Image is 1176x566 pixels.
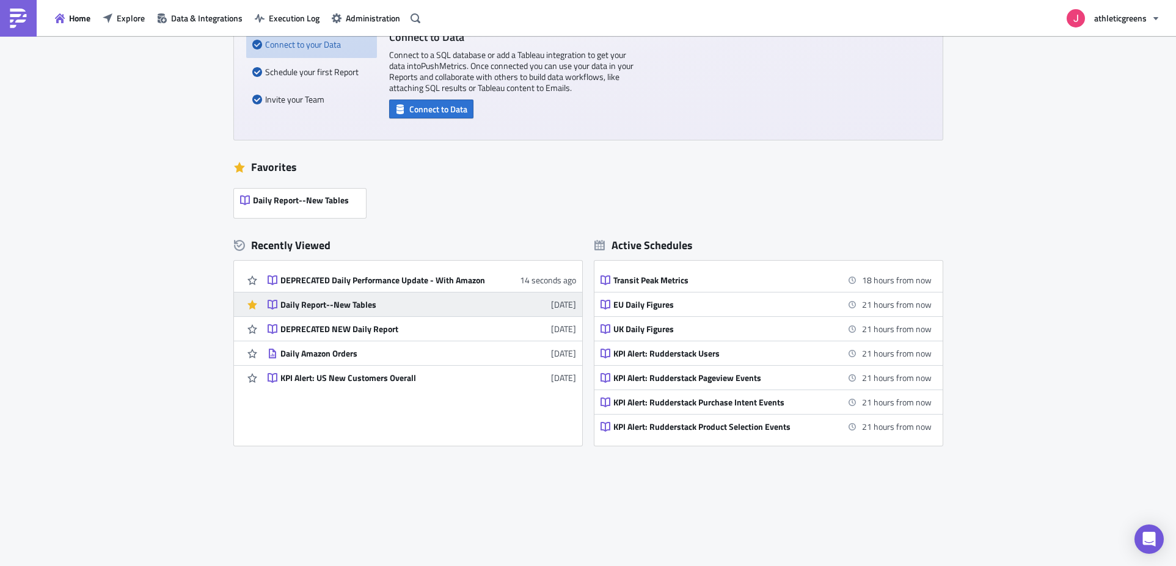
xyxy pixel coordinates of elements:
[551,322,576,335] time: 2025-08-20T14:06:56Z
[601,390,932,414] a: KPI Alert: Rudderstack Purchase Intent Events21 hours from now
[1059,5,1167,32] button: athleticgreens
[97,9,151,27] button: Explore
[252,85,371,113] div: Invite your Team
[862,347,932,360] time: 2025-09-17 08:45
[862,274,932,286] time: 2025-09-17 06:00
[551,298,576,311] time: 2025-09-11T17:56:38Z
[1065,8,1086,29] img: Avatar
[551,347,576,360] time: 2025-03-03T20:18:45Z
[1134,524,1164,554] div: Open Intercom Messenger
[520,274,576,286] time: 2025-09-16T15:44:51Z
[326,9,406,27] button: Administration
[613,348,827,359] div: KPI Alert: Rudderstack Users
[280,324,494,335] div: DEPRECATED NEW Daily Report
[409,103,467,115] span: Connect to Data
[268,268,576,292] a: DEPRECATED Daily Performance Update - With Amazon14 seconds ago
[280,372,494,383] div: KPI Alert: US New Customers Overall
[346,12,400,24] span: Administration
[269,12,320,24] span: Execution Log
[252,58,371,85] div: Schedule your first Report
[151,9,249,27] button: Data & Integrations
[862,322,932,335] time: 2025-09-17 08:30
[268,292,576,316] a: Daily Report--New Tables[DATE]
[389,49,634,93] p: Connect to a SQL database or add a Tableau integration to get your data into PushMetrics . Once c...
[613,324,827,335] div: UK Daily Figures
[862,298,932,311] time: 2025-09-17 08:30
[253,195,349,206] span: Daily Report--New Tables
[862,371,932,384] time: 2025-09-17 08:45
[601,341,932,365] a: KPI Alert: Rudderstack Users21 hours from now
[551,371,576,384] time: 2025-03-03T20:18:34Z
[389,31,634,43] h4: Connect to Data
[862,396,932,408] time: 2025-09-17 08:45
[601,415,932,438] a: KPI Alert: Rudderstack Product Selection Events21 hours from now
[252,31,371,58] div: Connect to your Data
[613,299,827,310] div: EU Daily Figures
[249,9,326,27] button: Execution Log
[613,275,827,286] div: Transit Peak Metrics
[1094,12,1147,24] span: athleticgreens
[234,183,372,218] a: Daily Report--New Tables
[613,372,827,383] div: KPI Alert: Rudderstack Pageview Events
[171,12,243,24] span: Data & Integrations
[280,299,494,310] div: Daily Report--New Tables
[268,317,576,341] a: DEPRECATED NEW Daily Report[DATE]
[234,236,582,255] div: Recently Viewed
[268,341,576,365] a: Daily Amazon Orders[DATE]
[601,268,932,292] a: Transit Peak Metrics18 hours from now
[613,397,827,408] div: KPI Alert: Rudderstack Purchase Intent Events
[594,238,693,252] div: Active Schedules
[268,366,576,390] a: KPI Alert: US New Customers Overall[DATE]
[234,158,943,176] div: Favorites
[280,275,494,286] div: DEPRECATED Daily Performance Update - With Amazon
[389,100,473,118] button: Connect to Data
[601,317,932,341] a: UK Daily Figures21 hours from now
[601,366,932,390] a: KPI Alert: Rudderstack Pageview Events21 hours from now
[69,12,90,24] span: Home
[613,421,827,432] div: KPI Alert: Rudderstack Product Selection Events
[601,292,932,316] a: EU Daily Figures21 hours from now
[389,101,473,114] a: Connect to Data
[9,9,28,28] img: PushMetrics
[117,12,145,24] span: Explore
[49,9,97,27] button: Home
[280,348,494,359] div: Daily Amazon Orders
[862,420,932,433] time: 2025-09-17 08:45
